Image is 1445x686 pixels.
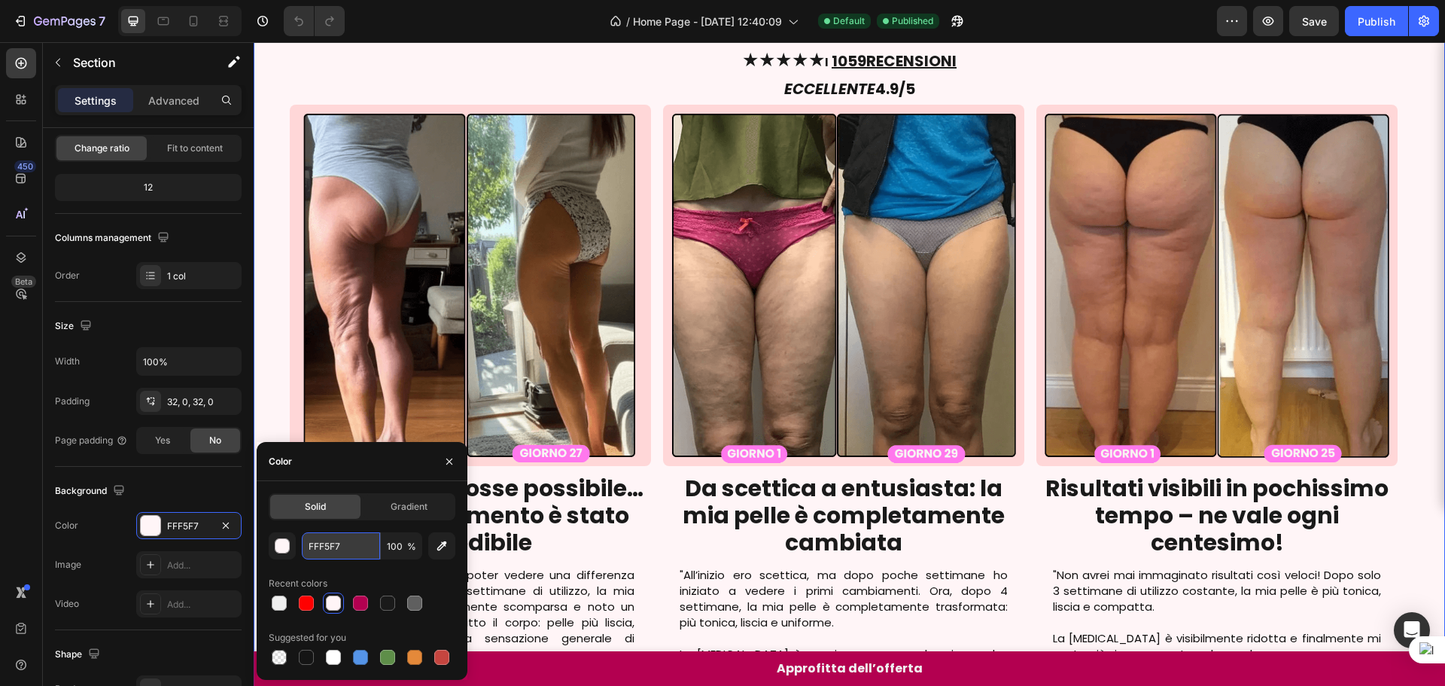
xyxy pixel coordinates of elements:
[55,395,90,408] div: Padding
[55,558,81,572] div: Image
[55,228,172,248] div: Columns management
[11,276,36,288] div: Beta
[167,520,211,533] div: FFF5F7
[799,588,1127,620] p: La [MEDICAL_DATA] è visibilmente ridotta e finalmente mi sento più sicura a mostrare le gambe.
[167,270,238,283] div: 1 col
[833,14,865,28] span: Default
[167,598,238,611] div: Add...
[58,177,239,198] div: 12
[167,142,223,155] span: Fit to content
[407,540,416,553] span: %
[55,481,128,502] div: Background
[284,6,345,36] div: Undo/Redo
[73,53,196,72] p: Section
[99,12,105,30] p: 7
[55,597,79,611] div: Video
[1358,14,1395,29] div: Publish
[892,14,933,28] span: Published
[302,532,380,559] input: Eg: FFFFFF
[55,316,95,337] div: Size
[633,14,782,29] span: Home Page - [DATE] 12:40:09
[269,631,346,645] div: Suggested for you
[305,500,326,514] span: Solid
[254,42,1445,686] iframe: Design area
[426,525,754,588] p: "All’inizio ero scettica, ma dopo poche settimane ho iniziato a vedere i primi cambiamenti. Ora, ...
[523,618,669,635] p: Approfitta dell’offerta
[209,434,221,447] span: No
[137,348,241,375] input: Auto
[1289,6,1339,36] button: Save
[426,604,754,636] p: La [MEDICAL_DATA] è quasi scomparsa e le mie gambe sono più leggere e definite.
[1394,612,1430,648] div: Open Intercom Messenger
[55,645,103,665] div: Shape
[1345,6,1408,36] button: Publish
[1302,15,1327,28] span: Save
[429,430,751,517] strong: Da scettica a entusiasta: la mia pelle è completamente cambiata
[626,14,630,29] span: /
[155,434,170,447] span: Yes
[269,577,327,590] div: Recent colors
[55,519,78,532] div: Color
[75,93,117,108] p: Settings
[783,63,1144,424] img: gempages_578724723165233895-1827c6e4-31bc-4d24-af19-60b8efc8ea29.png
[75,142,129,155] span: Change ratio
[799,525,1127,572] p: "Non avrei mai immaginato risultati così veloci! Dopo solo 3 settimane di utilizzo costante, la m...
[55,269,80,282] div: Order
[792,430,1135,517] strong: Risultati visibili in pochissimo tempo – ne vale ogni centesimo!
[167,559,238,572] div: Add...
[55,355,80,368] div: Width
[391,500,427,514] span: Gradient
[6,6,112,36] button: 7
[409,63,771,424] img: gempages_578724723165233895-cb96bc14-7048-4399-8c1e-c484e6f08713.png
[14,160,36,172] div: 450
[55,434,128,447] div: Page padding
[167,395,238,409] div: 32, 0, 32, 0
[269,455,292,468] div: Color
[148,93,199,108] p: Advanced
